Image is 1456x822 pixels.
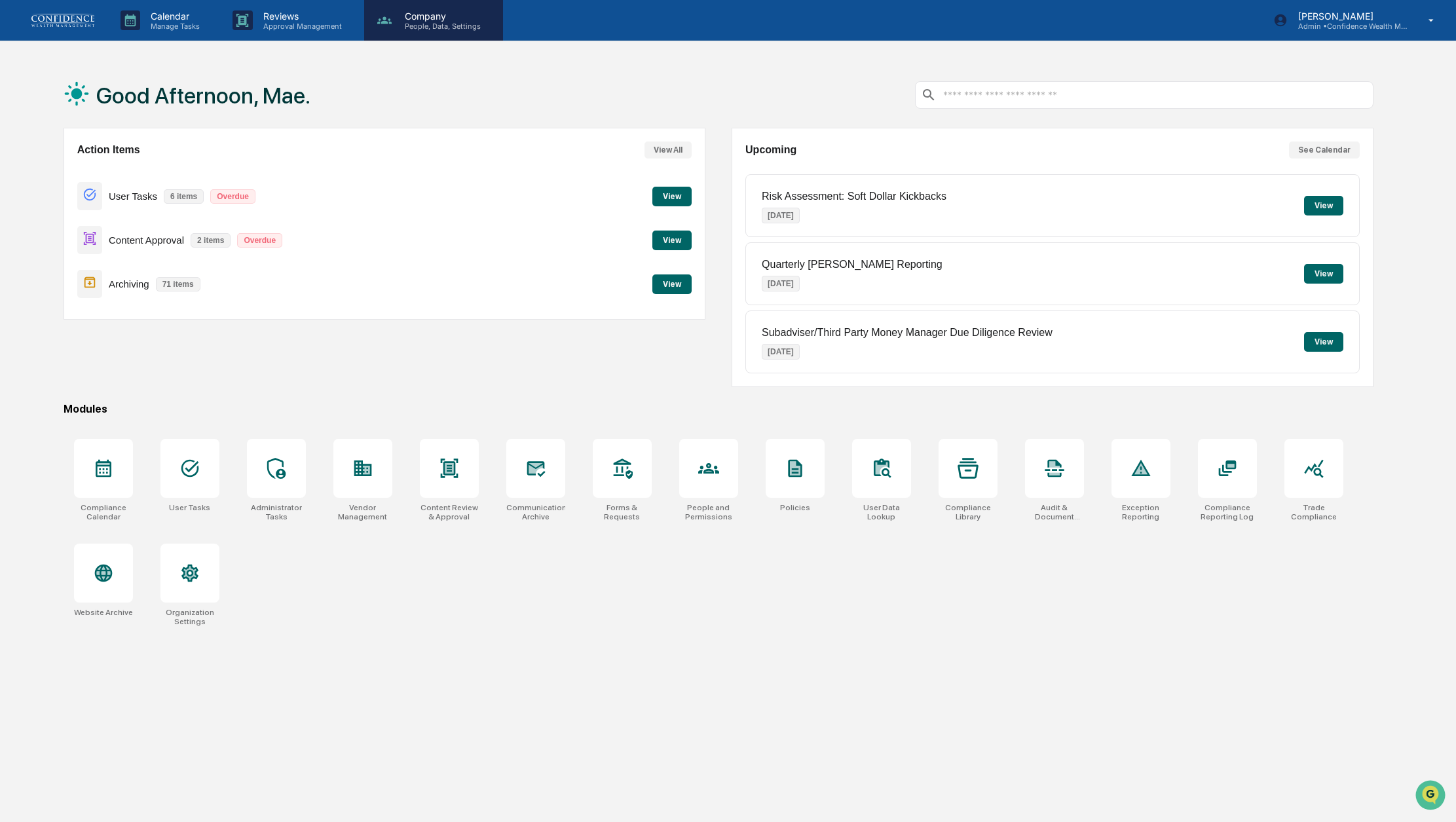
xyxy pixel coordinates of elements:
[762,276,800,291] p: [DATE]
[652,274,692,294] button: View
[1198,503,1257,521] div: Compliance Reporting Log
[223,104,238,120] button: Start new chat
[247,503,306,521] div: Administrator Tasks
[109,191,157,202] p: User Tasks
[13,166,24,177] div: 🖐️
[762,344,800,360] p: [DATE]
[140,22,206,31] p: Manage Tasks
[762,327,1053,339] p: Subadviser/Third Party Money Manager Due Diligence Review
[780,503,810,512] div: Policies
[762,191,946,202] p: Risk Assessment: Soft Dollar Kickbacks
[26,165,84,178] span: Preclearance
[26,190,83,203] span: Data Lookup
[394,10,487,22] p: Company
[1414,779,1449,814] iframe: Open customer support
[164,189,204,204] p: 6 items
[644,141,692,159] button: View All
[852,503,911,521] div: User Data Lookup
[156,277,200,291] p: 71 items
[593,503,652,521] div: Forms & Requests
[237,233,282,248] p: Overdue
[108,165,162,178] span: Attestations
[1304,332,1343,352] button: View
[96,83,310,109] h1: Good Afternoon, Mae.
[31,14,94,27] img: logo
[8,160,90,183] a: 🖐️Preclearance
[74,608,133,617] div: Website Archive
[77,144,140,156] h2: Action Items
[45,113,166,124] div: We're available if you need us!
[652,277,692,290] a: View
[652,233,692,246] a: View
[210,189,255,204] p: Overdue
[13,28,238,48] p: How can we help?
[130,222,159,232] span: Pylon
[652,189,692,202] a: View
[1304,196,1343,215] button: View
[253,10,348,22] p: Reviews
[45,100,215,113] div: Start new chat
[420,503,479,521] div: Content Review & Approval
[160,608,219,626] div: Organization Settings
[1025,503,1084,521] div: Audit & Document Logs
[109,234,184,246] p: Content Approval
[253,22,348,31] p: Approval Management
[939,503,998,521] div: Compliance Library
[140,10,206,22] p: Calendar
[64,403,1374,415] div: Modules
[74,503,133,521] div: Compliance Calendar
[95,166,105,177] div: 🗄️
[1304,264,1343,284] button: View
[13,100,37,124] img: 1746055101610-c473b297-6a78-478c-a979-82029cc54cd1
[92,221,159,232] a: Powered byPylon
[1288,22,1409,31] p: Admin • Confidence Wealth Management
[1288,10,1409,22] p: [PERSON_NAME]
[679,503,738,521] div: People and Permissions
[169,503,210,512] div: User Tasks
[762,259,943,271] p: Quarterly [PERSON_NAME] Reporting
[745,144,796,156] h2: Upcoming
[762,208,800,223] p: [DATE]
[109,278,149,290] p: Archiving
[191,233,231,248] p: 2 items
[1284,503,1343,521] div: Trade Compliance
[394,22,487,31] p: People, Data, Settings
[652,187,692,206] button: View
[333,503,392,521] div: Vendor Management
[1289,141,1360,159] button: See Calendar
[1111,503,1170,521] div: Exception Reporting
[506,503,565,521] div: Communications Archive
[90,160,168,183] a: 🗄️Attestations
[13,191,24,202] div: 🔎
[8,185,88,208] a: 🔎Data Lookup
[652,231,692,250] button: View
